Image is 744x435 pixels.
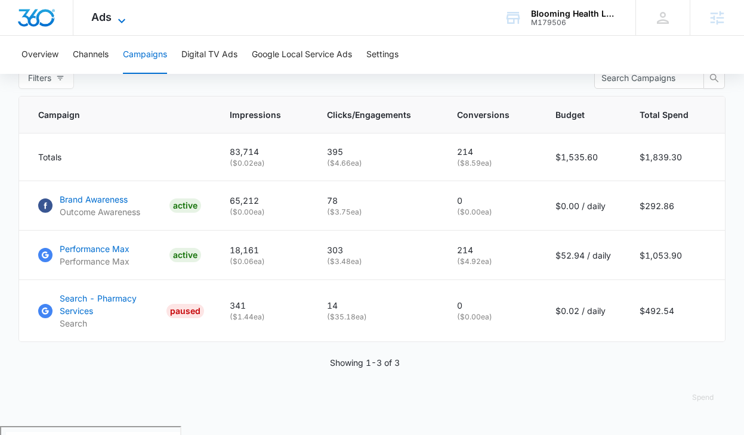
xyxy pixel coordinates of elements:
span: Budget [555,108,594,121]
span: Conversions [457,108,510,121]
p: ( $3.48 ea) [327,256,428,267]
p: $1,535.60 [555,151,611,163]
p: 14 [327,299,428,312]
span: Total Spend [640,108,689,121]
td: $292.86 [625,181,725,231]
p: $52.94 / daily [555,249,611,262]
p: ( $1.44 ea) [230,312,298,322]
p: ( $4.92 ea) [457,256,527,267]
p: $0.02 / daily [555,304,611,317]
p: Search [60,317,162,330]
div: account name [531,9,618,18]
div: ACTIVE [169,248,201,262]
button: Channels [73,36,109,74]
p: ( $0.00 ea) [457,207,527,218]
p: 303 [327,244,428,256]
p: 65,212 [230,194,298,207]
button: Spend [680,383,726,412]
a: FacebookBrand AwarenessOutcome AwarenessACTIVE [38,193,201,218]
p: ( $4.66 ea) [327,158,428,169]
button: Google Local Service Ads [252,36,352,74]
button: search [703,67,725,89]
div: v 4.0.25 [33,19,58,29]
span: Clicks/Engagements [327,108,411,121]
p: ( $0.00 ea) [230,207,298,218]
p: ( $0.00 ea) [457,312,527,322]
div: ACTIVE [169,198,201,213]
button: Digital TV Ads [181,36,237,74]
div: account id [531,18,618,27]
div: Domain: [DOMAIN_NAME] [31,31,131,41]
span: Impressions [230,108,281,121]
p: $0.00 / daily [555,200,611,212]
td: $1,053.90 [625,231,725,280]
p: ( $0.02 ea) [230,158,298,169]
p: 83,714 [230,145,298,158]
span: Ads [91,11,112,23]
p: ( $3.75 ea) [327,207,428,218]
p: ( $0.06 ea) [230,256,298,267]
img: tab_domain_overview_orange.svg [32,69,42,79]
span: search [704,73,724,83]
button: Campaigns [123,36,167,74]
button: Filters [18,67,74,89]
input: Search Campaigns [601,72,687,85]
p: Outcome Awareness [60,206,140,218]
p: 18,161 [230,244,298,256]
p: Search - Pharmacy Services [60,292,162,317]
div: Keywords by Traffic [132,70,201,78]
p: Performance Max [60,255,129,268]
p: ( $35.18 ea) [327,312,428,322]
p: ( $8.59 ea) [457,158,527,169]
p: Showing 1-3 of 3 [330,356,400,369]
img: Facebook [38,198,53,213]
td: $1,839.30 [625,133,725,181]
p: 214 [457,244,527,256]
div: Totals [38,151,201,163]
td: $492.54 [625,280,725,342]
p: Brand Awareness [60,193,140,206]
p: 0 [457,299,527,312]
div: PAUSED [166,304,204,318]
p: Performance Max [60,243,129,255]
div: Domain Overview [45,70,107,78]
span: Campaign [38,108,184,121]
img: tab_keywords_by_traffic_grey.svg [119,69,128,79]
p: 214 [457,145,527,158]
p: 78 [327,194,428,207]
button: Settings [366,36,399,74]
a: Google AdsPerformance MaxPerformance MaxACTIVE [38,243,201,268]
img: Google Ads [38,304,53,318]
p: 341 [230,299,298,312]
p: 0 [457,194,527,207]
img: Google Ads [38,248,53,262]
p: 395 [327,145,428,158]
img: website_grey.svg [19,31,29,41]
span: Filters [28,72,51,85]
a: Google AdsSearch - Pharmacy ServicesSearchPAUSED [38,292,201,330]
img: logo_orange.svg [19,19,29,29]
button: Overview [21,36,58,74]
